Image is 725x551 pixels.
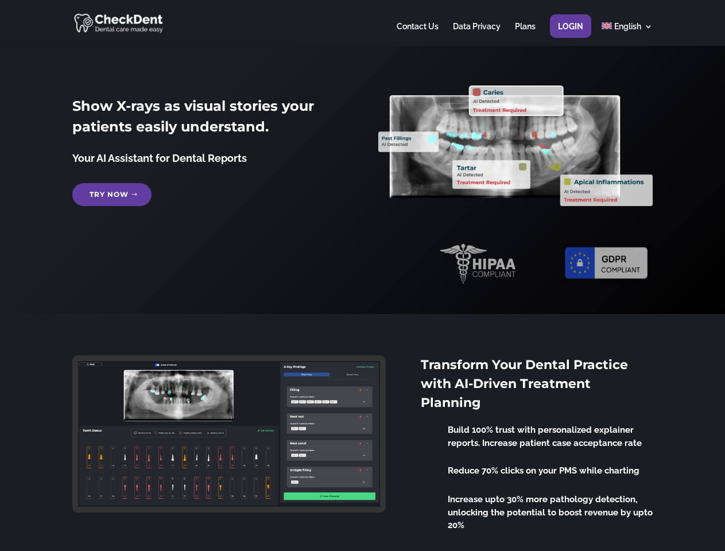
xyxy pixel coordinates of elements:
span: Your AI Assistant for Dental Reports [72,152,247,164]
a: English [602,22,653,45]
span: Transform Your Dental Practice with AI-Driven Treatment Planning [421,357,628,410]
a: Try Now [72,183,152,206]
a: Contact Us [397,22,439,45]
span: English [614,22,641,31]
h2: Show X-rays as visual stories your patients easily understand. [72,96,346,143]
img: X_Ray_annotated [378,86,652,206]
span: Build 100% trust with personalized explainer reports. Increase patient case acceptance rate [448,425,642,448]
span: Increase upto 30% more pathology detection, unlocking the potential to boost revenue by upto 20% [448,494,653,530]
span: Reduce 70% clicks on your PMS while charting [448,465,639,476]
img: CheckDent AI [74,11,164,34]
a: Data Privacy [453,22,501,45]
a: Plans [515,22,536,45]
a: Login [558,22,583,45]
